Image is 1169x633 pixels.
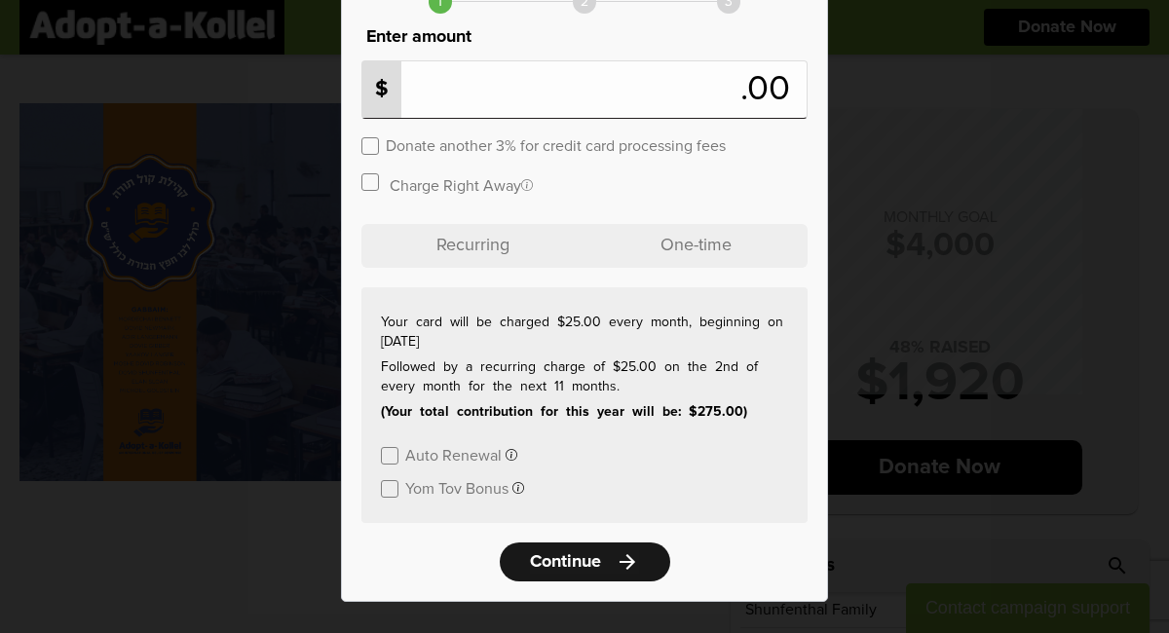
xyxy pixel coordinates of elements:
[405,445,502,464] label: Auto Renewal
[530,553,601,571] span: Continue
[381,313,788,352] p: Your card will be charged $25.00 every month, beginning on [DATE]
[381,357,788,396] p: Followed by a recurring charge of $25.00 on the 2nd of every month for the next 11 months.
[390,175,533,194] label: Charge Right Away
[361,224,584,268] p: Recurring
[405,478,524,497] button: Yom Tov Bonus
[361,23,808,51] p: Enter amount
[616,550,639,574] i: arrow_forward
[500,542,670,581] a: Continuearrow_forward
[362,61,401,118] p: $
[405,445,517,464] button: Auto Renewal
[405,478,509,497] label: Yom Tov Bonus
[381,402,788,422] p: (Your total contribution for this year will be: $275.00)
[740,72,800,107] span: .00
[584,224,808,268] p: One-time
[386,135,726,154] label: Donate another 3% for credit card processing fees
